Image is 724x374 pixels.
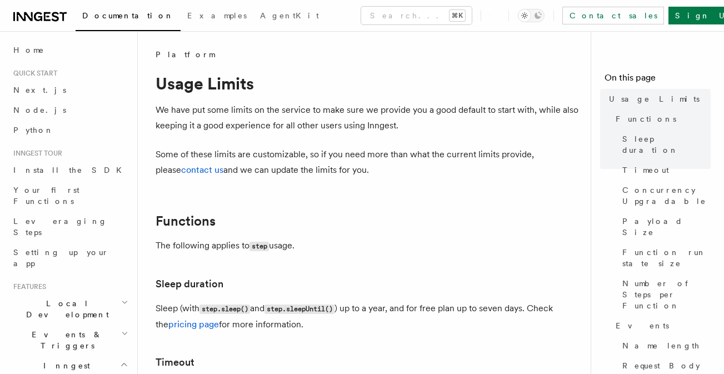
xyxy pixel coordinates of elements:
[9,160,131,180] a: Install the SDK
[361,7,472,24] button: Search...⌘K
[616,320,669,331] span: Events
[181,164,223,175] a: contact us
[156,355,194,370] a: Timeout
[13,126,54,134] span: Python
[622,340,700,351] span: Name length
[450,10,465,21] kbd: ⌘K
[13,166,128,174] span: Install the SDK
[13,86,66,94] span: Next.js
[264,305,334,314] code: step.sleepUntil()
[13,106,66,114] span: Node.js
[622,133,711,156] span: Sleep duration
[249,242,269,251] code: step
[618,180,711,211] a: Concurrency Upgradable
[9,211,131,242] a: Leveraging Steps
[562,7,664,24] a: Contact sales
[9,293,131,325] button: Local Development
[622,184,711,207] span: Concurrency Upgradable
[9,325,131,356] button: Events & Triggers
[618,336,711,356] a: Name length
[518,9,545,22] button: Toggle dark mode
[618,129,711,160] a: Sleep duration
[622,278,711,311] span: Number of Steps per Function
[9,282,46,291] span: Features
[168,319,219,330] a: pricing page
[605,71,711,89] h4: On this page
[9,329,121,351] span: Events & Triggers
[605,89,711,109] a: Usage Limits
[618,160,711,180] a: Timeout
[260,11,319,20] span: AgentKit
[156,102,582,133] p: We have put some limits on the service to make sure we provide you a good default to start with, ...
[618,211,711,242] a: Payload Size
[9,180,131,211] a: Your first Functions
[9,100,131,120] a: Node.js
[9,40,131,60] a: Home
[9,242,131,273] a: Setting up your app
[156,301,582,332] p: Sleep (with and ) up to a year, and for free plan up to seven days. Check the for more information.
[9,149,62,158] span: Inngest tour
[156,276,223,292] a: Sleep duration
[13,186,79,206] span: Your first Functions
[156,73,582,93] h1: Usage Limits
[9,80,131,100] a: Next.js
[622,247,711,269] span: Function run state size
[618,242,711,273] a: Function run state size
[181,3,253,30] a: Examples
[13,217,107,237] span: Leveraging Steps
[76,3,181,31] a: Documentation
[156,147,582,178] p: Some of these limits are customizable, so if you need more than what the current limits provide, ...
[187,11,247,20] span: Examples
[156,213,216,229] a: Functions
[9,298,121,320] span: Local Development
[622,216,711,238] span: Payload Size
[611,316,711,336] a: Events
[156,238,582,254] p: The following applies to usage.
[253,3,326,30] a: AgentKit
[609,93,700,104] span: Usage Limits
[13,44,44,56] span: Home
[618,273,711,316] a: Number of Steps per Function
[616,113,676,124] span: Functions
[199,305,250,314] code: step.sleep()
[622,164,669,176] span: Timeout
[156,49,214,60] span: Platform
[82,11,174,20] span: Documentation
[9,120,131,140] a: Python
[9,69,57,78] span: Quick start
[611,109,711,129] a: Functions
[13,248,109,268] span: Setting up your app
